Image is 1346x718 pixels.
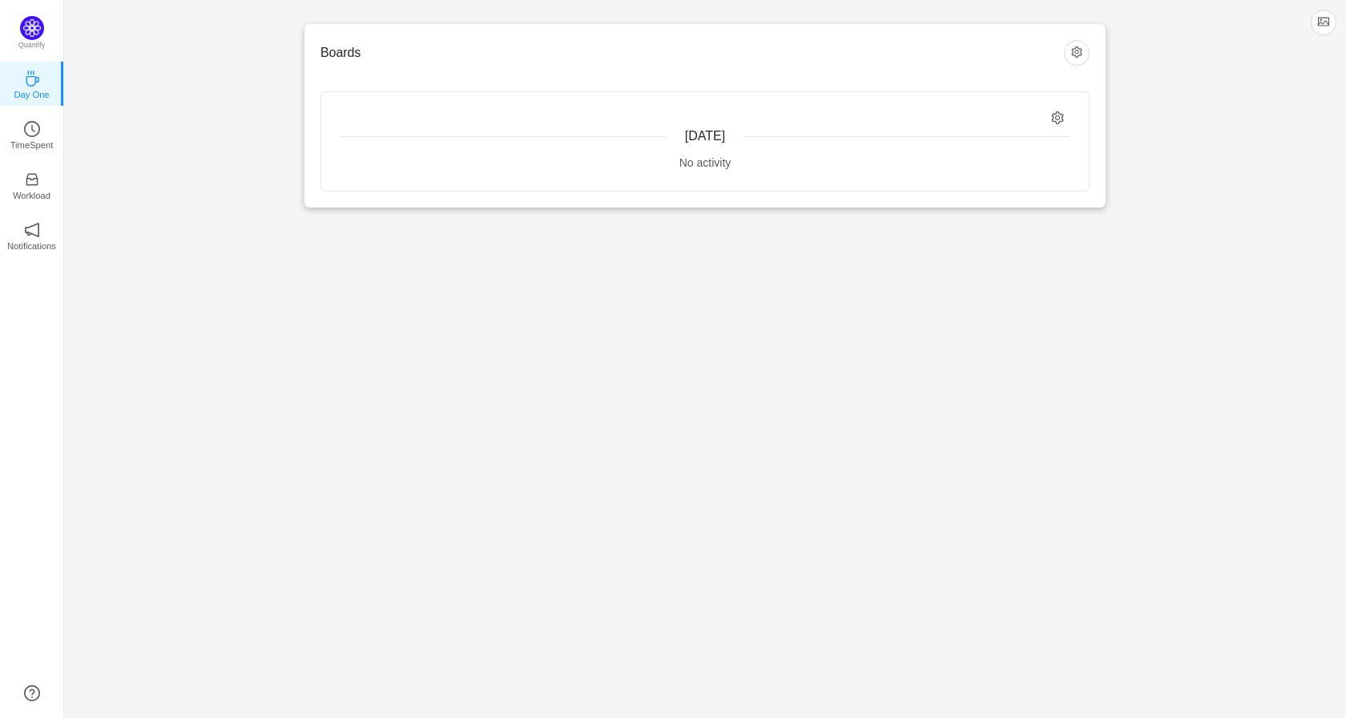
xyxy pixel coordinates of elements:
a: icon: coffeeDay One [24,75,40,91]
span: [DATE] [685,129,725,143]
i: icon: inbox [24,171,40,188]
p: Quantify [18,40,46,51]
div: No activity [341,155,1070,171]
i: icon: notification [24,222,40,238]
p: TimeSpent [10,138,54,152]
button: icon: picture [1311,10,1336,35]
a: icon: clock-circleTimeSpent [24,126,40,142]
i: icon: coffee [24,71,40,87]
h3: Boards [320,45,1064,61]
a: icon: inboxWorkload [24,176,40,192]
a: icon: notificationNotifications [24,227,40,243]
img: Quantify [20,16,44,40]
p: Notifications [7,239,56,253]
p: Day One [14,87,49,102]
i: icon: setting [1051,111,1065,125]
p: Workload [13,188,50,203]
i: icon: clock-circle [24,121,40,137]
button: icon: setting [1064,40,1090,66]
a: icon: question-circle [24,685,40,701]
